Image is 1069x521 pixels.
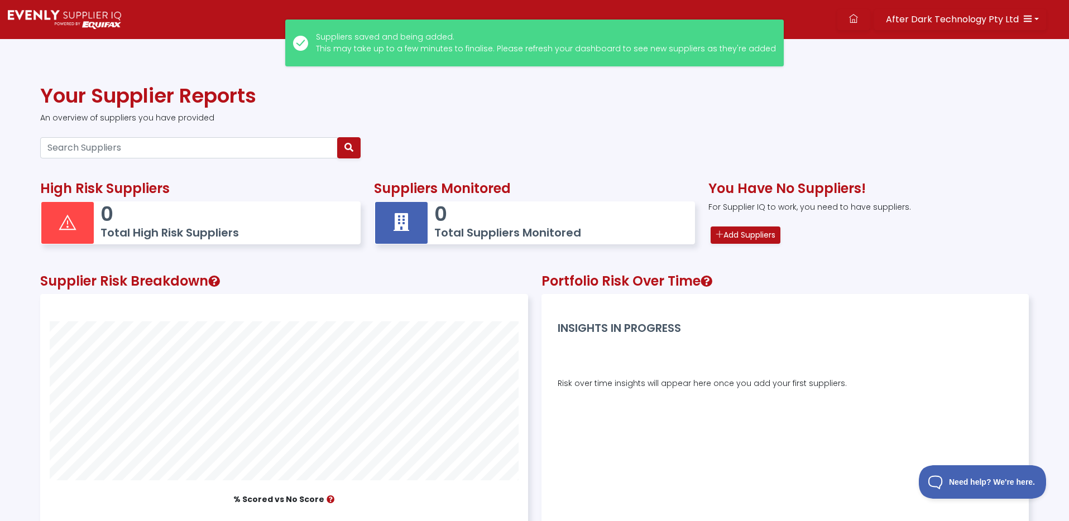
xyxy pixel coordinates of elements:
[40,137,338,158] input: Search Suppliers
[708,181,1029,197] h2: You Have No Suppliers!
[919,465,1047,499] iframe: Toggle Customer Support
[40,112,1029,124] p: An overview of suppliers you have provided
[374,181,694,197] h2: Suppliers Monitored
[434,202,683,226] p: 0
[43,494,525,505] p: % Scored vs No Score
[551,378,1020,428] p: Risk over time insights will appear here once you add your first suppliers.
[886,13,1019,26] span: After Dark Technology Pty Ltd
[551,321,1020,373] h5: INSIGHTS IN PROGRESS
[100,226,349,239] h5: Total High Risk Suppliers
[434,226,683,239] h5: Total Suppliers Monitored
[541,273,1029,290] h2: Portfolio Risk Over Time
[711,226,780,244] a: Add Suppliers
[40,181,361,197] h2: High Risk Suppliers
[100,202,349,226] p: 0
[40,273,528,290] h2: Supplier Risk Breakdown
[308,20,784,66] p: Suppliers saved and being added. This may take up to a few minutes to finalise. Please refresh yo...
[40,81,256,110] span: Your Supplier Reports
[708,201,1029,213] p: For Supplier IQ to work, you need to have suppliers.
[8,10,121,29] img: Supply Predict
[874,9,1046,30] button: After Dark Technology Pty Ltd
